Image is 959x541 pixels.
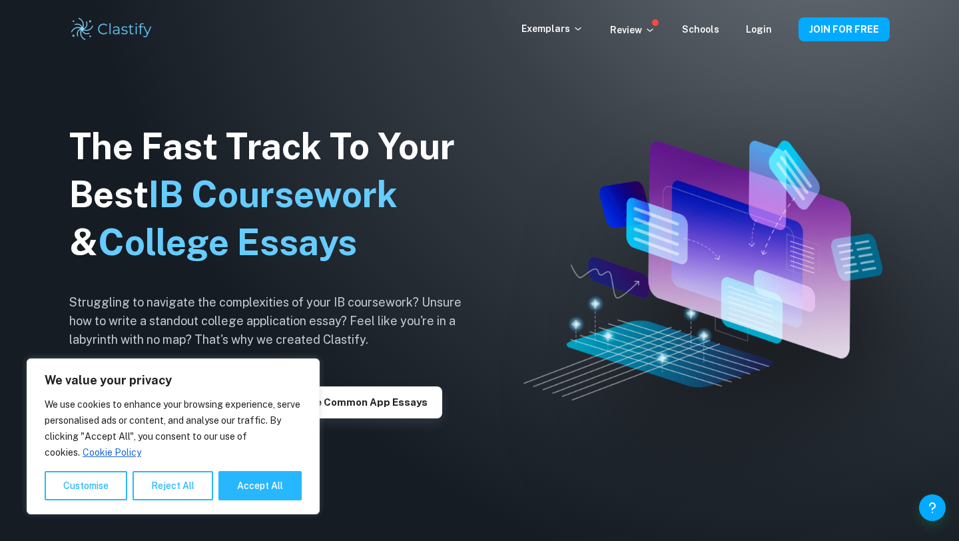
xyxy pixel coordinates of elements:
button: JOIN FOR FREE [799,17,890,41]
button: Explore Common App essays [268,386,442,418]
a: Cookie Policy [82,446,142,458]
button: Accept All [218,471,302,500]
p: We value your privacy [45,372,302,388]
img: Clastify hero [523,141,882,400]
img: Clastify logo [69,16,154,43]
span: College Essays [98,221,357,263]
p: Review [610,23,655,37]
div: We value your privacy [27,358,320,514]
h6: Struggling to navigate the complexities of your IB coursework? Unsure how to write a standout col... [69,293,482,349]
button: Customise [45,471,127,500]
button: Help and Feedback [919,494,946,521]
a: Login [746,24,772,35]
span: IB Coursework [149,173,398,215]
p: We use cookies to enhance your browsing experience, serve personalised ads or content, and analys... [45,396,302,460]
button: Reject All [133,471,213,500]
h1: The Fast Track To Your Best & [69,123,482,267]
a: Schools [682,24,719,35]
p: Exemplars [521,21,583,36]
a: Explore Common App essays [268,395,442,408]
